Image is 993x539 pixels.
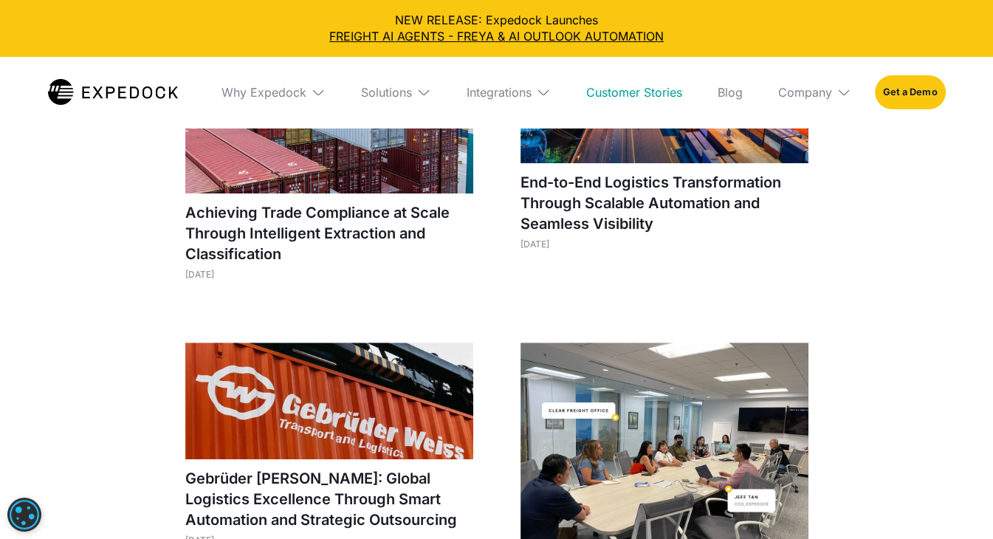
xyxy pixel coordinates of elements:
[455,57,563,128] div: Integrations
[12,12,981,45] div: NEW RELEASE: Expedock Launches
[467,85,532,100] div: Integrations
[221,85,306,100] div: Why Expedock
[185,1,473,295] a: Achieving Trade Compliance at Scale Through Intelligent Extraction and Classification[DATE]
[747,380,993,539] iframe: Chat Widget
[520,238,808,250] div: [DATE]
[185,202,473,264] h1: Achieving Trade Compliance at Scale Through Intelligent Extraction and Classification
[185,269,473,280] div: [DATE]
[185,468,473,530] h1: Gebrüder [PERSON_NAME]: Global Logistics Excellence Through Smart Automation and Strategic Outsou...
[210,57,337,128] div: Why Expedock
[706,57,755,128] a: Blog
[778,85,832,100] div: Company
[520,1,808,264] a: End-to-End Logistics Transformation Through Scalable Automation and Seamless Visibility[DATE]
[875,75,945,109] a: Get a Demo
[361,85,412,100] div: Solutions
[520,172,808,234] h1: End-to-End Logistics Transformation Through Scalable Automation and Seamless Visibility
[574,57,694,128] a: Customer Stories
[349,57,443,128] div: Solutions
[766,57,863,128] div: Company
[12,28,981,44] a: FREIGHT AI AGENTS - FREYA & AI OUTLOOK AUTOMATION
